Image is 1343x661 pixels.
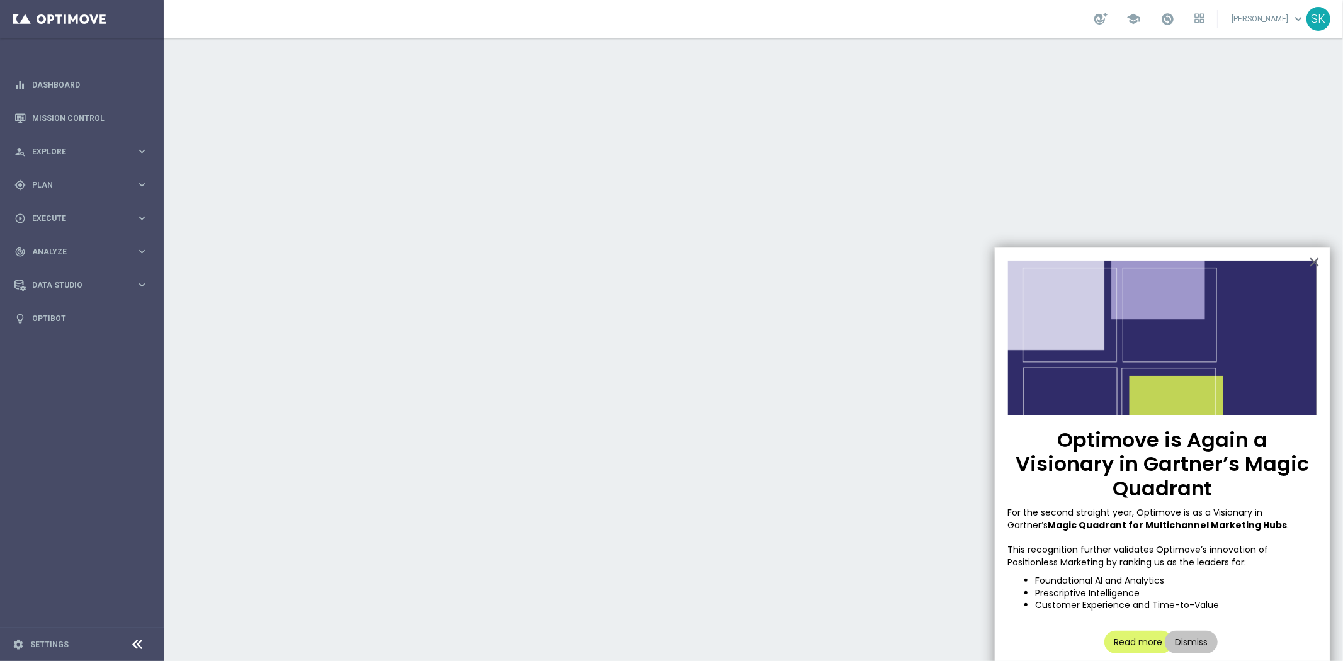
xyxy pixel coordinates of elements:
[32,302,148,335] a: Optibot
[1048,519,1288,531] strong: Magic Quadrant for Multichannel Marketing Hubs
[32,281,136,289] span: Data Studio
[1035,587,1317,600] li: Prescriptive Intelligence
[13,639,24,650] i: settings
[1308,252,1320,272] button: Close
[14,302,148,335] div: Optibot
[1165,631,1218,653] button: Dismiss
[1008,506,1266,531] span: For the second straight year, Optimove is as a Visionary in Gartner’s
[1288,519,1289,531] span: .
[14,213,136,224] div: Execute
[136,179,148,191] i: keyboard_arrow_right
[136,279,148,291] i: keyboard_arrow_right
[14,101,148,135] div: Mission Control
[136,145,148,157] i: keyboard_arrow_right
[136,246,148,257] i: keyboard_arrow_right
[32,148,136,155] span: Explore
[14,79,26,91] i: equalizer
[1104,631,1173,653] button: Read more
[14,313,26,324] i: lightbulb
[14,213,26,224] i: play_circle_outline
[14,179,136,191] div: Plan
[32,215,136,222] span: Execute
[1306,7,1330,31] div: SK
[14,179,26,191] i: gps_fixed
[14,246,26,257] i: track_changes
[136,212,148,224] i: keyboard_arrow_right
[1291,12,1305,26] span: keyboard_arrow_down
[32,101,148,135] a: Mission Control
[30,641,69,648] a: Settings
[14,246,136,257] div: Analyze
[1230,9,1306,28] a: [PERSON_NAME]
[14,146,26,157] i: person_search
[32,248,136,256] span: Analyze
[14,68,148,101] div: Dashboard
[14,280,136,291] div: Data Studio
[1126,12,1140,26] span: school
[1008,544,1317,568] p: This recognition further validates Optimove’s innovation of Positionless Marketing by ranking us ...
[32,181,136,189] span: Plan
[1035,575,1317,587] li: Foundational AI and Analytics
[1035,599,1317,612] li: Customer Experience and Time-to-Value
[1008,428,1317,500] p: Optimove is Again a Visionary in Gartner’s Magic Quadrant
[32,68,148,101] a: Dashboard
[14,146,136,157] div: Explore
